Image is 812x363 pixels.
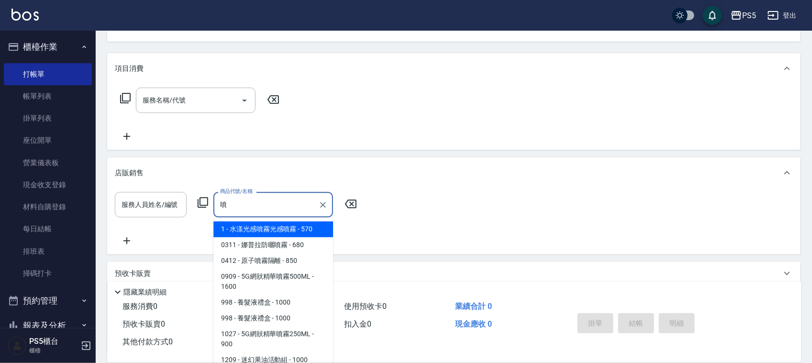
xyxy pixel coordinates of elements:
h5: PS5櫃台 [29,337,78,346]
span: 預收卡販賣 0 [122,319,165,329]
span: 業績合計 0 [455,302,492,311]
button: Clear [316,198,330,212]
p: 預收卡販賣 [115,269,151,279]
button: Open [237,93,252,108]
button: PS5 [727,6,760,25]
span: 0311 - 娜普拉防曬噴霧 - 680 [213,238,333,253]
a: 現金收支登錄 [4,174,92,196]
a: 營業儀表板 [4,152,92,174]
a: 座位開單 [4,129,92,151]
a: 材料自購登錄 [4,196,92,218]
p: 店販銷售 [115,168,144,178]
div: 項目消費 [107,53,801,84]
a: 打帳單 [4,63,92,85]
img: Logo [11,9,39,21]
div: 預收卡販賣 [107,262,801,285]
span: 服務消費 0 [122,302,157,311]
span: 其他付款方式 0 [122,337,173,346]
span: 0412 - 原子噴霧隔離 - 850 [213,253,333,269]
a: 掛單列表 [4,107,92,129]
p: 櫃檯 [29,346,78,355]
p: 項目消費 [115,64,144,74]
span: 998 - 養髮液禮盒 - 1000 [213,295,333,311]
img: Person [8,336,27,355]
a: 帳單列表 [4,85,92,107]
span: 998 - 養髮液禮盒 - 1000 [213,311,333,327]
div: 店販銷售 [107,158,801,188]
div: PS5 [742,10,756,22]
label: 商品代號/名稱 [220,188,252,195]
p: 隱藏業績明細 [123,287,167,297]
a: 排班表 [4,240,92,262]
button: 登出 [764,7,801,24]
span: 0909 - 5G網狀精華噴霧500ML - 1600 [213,269,333,295]
button: save [703,6,722,25]
span: 現金應收 0 [455,319,492,329]
a: 每日結帳 [4,218,92,240]
a: 掃碼打卡 [4,262,92,284]
button: 櫃檯作業 [4,34,92,59]
span: 1 - 水漾光感噴霧光感噴霧 - 570 [213,222,333,238]
button: 預約管理 [4,288,92,313]
span: 使用預收卡 0 [345,302,387,311]
span: 扣入金 0 [345,319,372,329]
span: 1027 - 5G網狀精華噴霧250ML - 900 [213,327,333,352]
button: 報表及分析 [4,313,92,338]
